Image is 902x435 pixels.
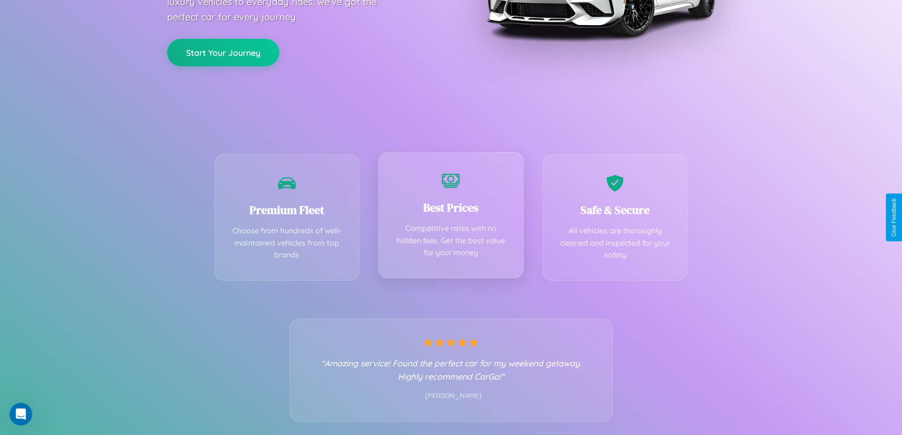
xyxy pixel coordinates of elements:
h3: Best Prices [393,200,509,215]
p: "Amazing service! Found the perfect car for my weekend getaway. Highly recommend CarGo!" [309,356,593,383]
p: Choose from hundreds of well-maintained vehicles from top brands [229,225,345,261]
p: Competitive rates with no hidden fees. Get the best value for your money [393,222,509,259]
p: - [PERSON_NAME] [309,390,593,402]
h3: Premium Fleet [229,202,345,218]
h3: Safe & Secure [557,202,673,218]
iframe: Intercom live chat [9,403,32,426]
div: Give Feedback [891,198,897,237]
button: Start Your Journey [167,39,279,66]
p: All vehicles are thoroughly cleaned and inspected for your safety [557,225,673,261]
